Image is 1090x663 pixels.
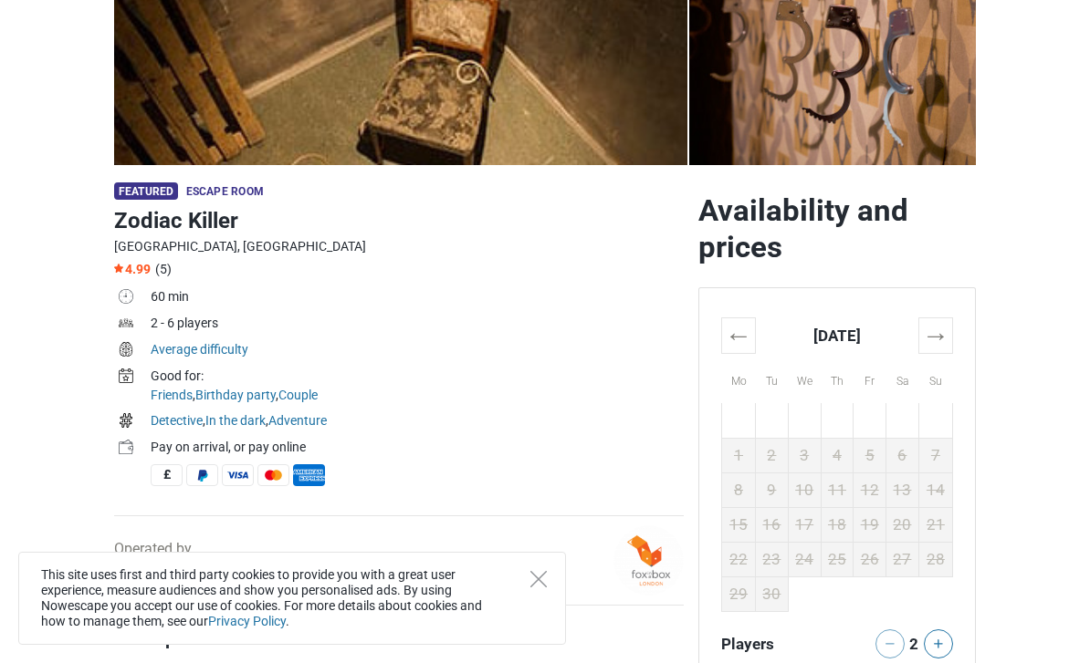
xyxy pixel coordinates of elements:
span: MasterCard [257,464,289,486]
th: Su [918,353,952,403]
span: American Express [293,464,325,486]
a: Privacy Policy [208,614,286,628]
td: 29 [721,576,755,611]
td: 25 [821,542,854,576]
span: 4.99 [114,262,151,276]
td: , , [151,409,684,436]
td: 26 [854,542,886,576]
th: [DATE] [756,317,919,353]
td: 3 [788,438,821,472]
td: 30 [756,576,789,611]
td: 17 [788,507,821,542]
span: Escape room [186,185,264,198]
td: 10 [788,472,821,507]
td: 6 [886,438,919,472]
th: → [918,317,952,353]
td: 9 [756,472,789,507]
td: 13 [886,472,919,507]
th: Tu [756,353,789,403]
th: Fr [854,353,886,403]
span: Cash [151,464,183,486]
h2: Availability and prices [698,192,976,265]
button: Close [530,571,547,587]
div: 2 [906,629,922,655]
a: Couple [278,388,318,402]
a: In the dark [205,413,266,428]
span: Visa [222,464,254,486]
td: 2 - 6 players [151,312,684,338]
td: 27 [886,542,919,576]
td: 23 [756,542,789,576]
img: Star [114,264,123,273]
td: 11 [821,472,854,507]
a: Friends [151,388,193,402]
th: Th [821,353,854,403]
div: Pay on arrival, or pay online [151,438,684,457]
td: 19 [854,507,886,542]
span: (5) [155,262,172,276]
td: 4 [821,438,854,472]
div: This site uses first and third party cookies to provide you with a great user experience, measure... [18,552,566,645]
div: Good for: [151,367,684,386]
a: Average difficulty [151,342,248,357]
td: 2 [756,438,789,472]
td: 22 [721,542,755,576]
a: Detective [151,413,203,428]
td: 7 [918,438,952,472]
th: We [788,353,821,403]
div: [GEOGRAPHIC_DATA], [GEOGRAPHIC_DATA] [114,237,684,256]
th: Sa [886,353,919,403]
td: 12 [854,472,886,507]
a: Adventure [268,413,327,428]
td: 60 min [151,285,684,312]
td: , , [151,365,684,409]
td: 15 [721,507,755,542]
td: 18 [821,507,854,542]
td: 28 [918,542,952,576]
th: Mo [721,353,755,403]
td: 1 [721,438,755,472]
img: 9fe8593a8a330607l.png [613,525,684,596]
td: 5 [854,438,886,472]
span: Featured [114,182,178,200]
td: 16 [756,507,789,542]
h1: Zodiac Killer [114,204,684,237]
th: ← [721,317,755,353]
td: 8 [721,472,755,507]
span: PayPal [186,464,218,486]
td: 24 [788,542,821,576]
td: 21 [918,507,952,542]
div: Operated by [114,538,307,582]
a: Birthday party [195,388,276,402]
div: Players [714,629,837,658]
td: 14 [918,472,952,507]
td: 20 [886,507,919,542]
